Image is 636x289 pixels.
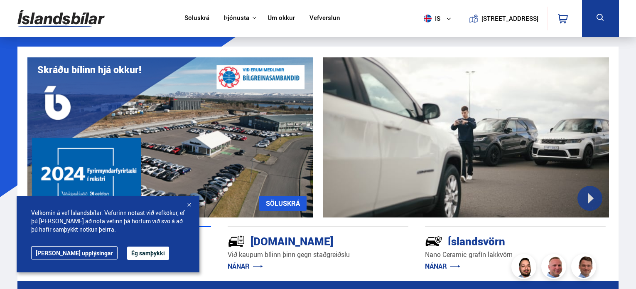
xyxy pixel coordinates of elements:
[513,255,538,280] img: nhp88E3Fdnt1Opn2.png
[543,255,567,280] img: siFngHWaQ9KaOqBr.png
[127,247,169,260] button: Ég samþykki
[17,5,105,32] img: G0Ugv5HjCgRt.svg
[425,250,606,259] p: Nano Ceramic grafín lakkvörn
[462,7,543,30] a: [STREET_ADDRESS]
[425,232,442,250] img: -Svtn6bYgwAsiwNX.svg
[37,64,141,75] h1: Skráðu bílinn hjá okkur!
[31,246,118,259] a: [PERSON_NAME] upplýsingar
[228,232,245,250] img: tr5P-W3DuiFaO7aO.svg
[268,14,295,23] a: Um okkur
[309,14,340,23] a: Vefverslun
[228,233,379,248] div: [DOMAIN_NAME]
[224,14,249,22] button: Þjónusta
[228,262,263,271] a: NÁNAR
[27,57,313,217] img: eKx6w-_Home_640_.png
[572,255,597,280] img: FbJEzSuNWCJXmdc-.webp
[228,250,408,259] p: Við kaupum bílinn þinn gegn staðgreiðslu
[420,6,458,31] button: is
[31,209,185,234] span: Velkomin á vef Íslandsbílar. Vefurinn notast við vefkökur, ef þú [PERSON_NAME] að nota vefinn þá ...
[485,15,535,22] button: [STREET_ADDRESS]
[425,233,576,248] div: Íslandsvörn
[424,15,432,22] img: svg+xml;base64,PHN2ZyB4bWxucz0iaHR0cDovL3d3dy53My5vcmcvMjAwMC9zdmciIHdpZHRoPSI1MTIiIGhlaWdodD0iNT...
[425,262,460,271] a: NÁNAR
[259,196,307,211] a: SÖLUSKRÁ
[184,14,209,23] a: Söluskrá
[420,15,441,22] span: is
